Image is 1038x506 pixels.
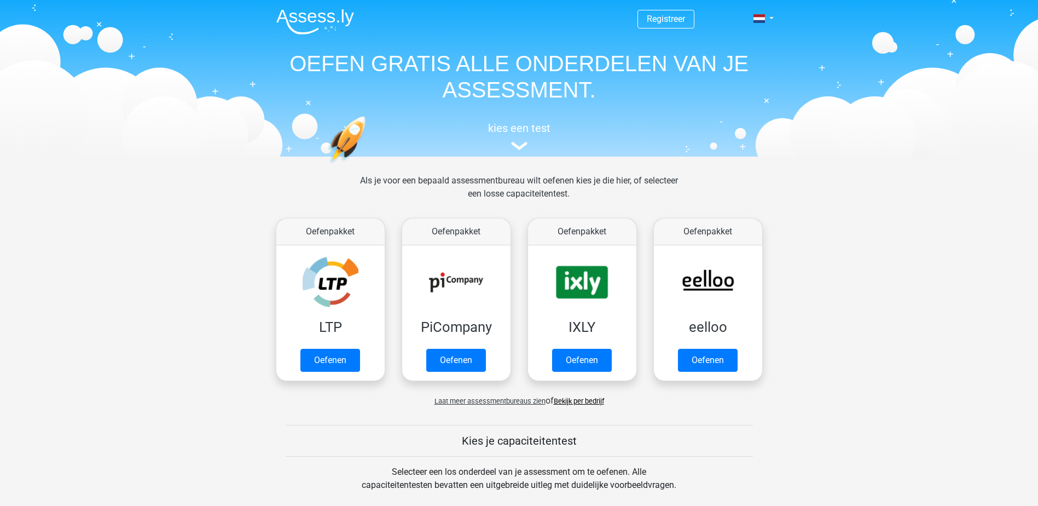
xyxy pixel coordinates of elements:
[300,349,360,372] a: Oefenen
[351,465,687,505] div: Selecteer een los onderdeel van je assessment om te oefenen. Alle capaciteitentesten bevatten een...
[511,142,527,150] img: assessment
[552,349,612,372] a: Oefenen
[276,9,354,34] img: Assessly
[678,349,738,372] a: Oefenen
[554,397,604,405] a: Bekijk per bedrijf
[268,50,771,103] h1: OEFEN GRATIS ALLE ONDERDELEN VAN JE ASSESSMENT.
[328,116,408,215] img: oefenen
[434,397,546,405] span: Laat meer assessmentbureaus zien
[351,174,687,214] div: Als je voor een bepaald assessmentbureau wilt oefenen kies je die hier, of selecteer een losse ca...
[268,122,771,151] a: kies een test
[268,122,771,135] h5: kies een test
[268,386,771,407] div: of
[647,14,685,24] a: Registreer
[286,434,753,447] h5: Kies je capaciteitentest
[426,349,486,372] a: Oefenen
